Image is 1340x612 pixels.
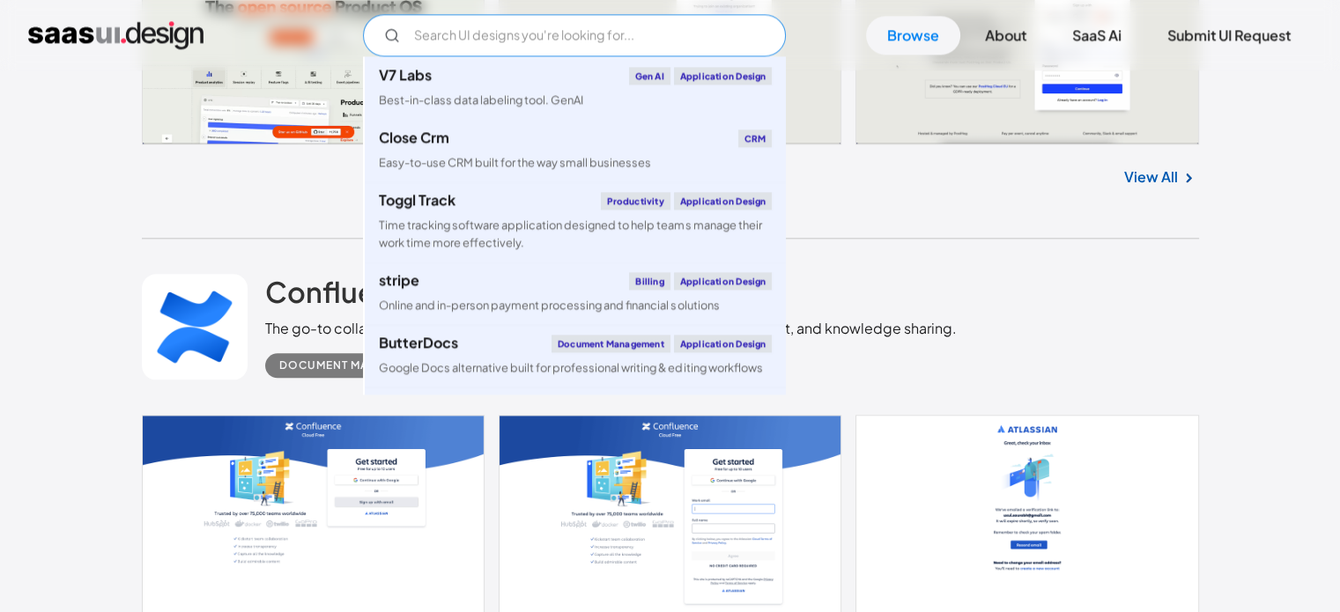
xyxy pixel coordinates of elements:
[964,16,1048,55] a: About
[363,14,786,56] form: Email Form
[738,129,773,147] div: CRM
[365,324,786,387] a: ButterDocsDocument ManagementApplication DesignGoogle Docs alternative built for professional wri...
[265,318,957,339] div: The go-to collaboration platform for seamless teamwork, project management, and knowledge sharing.
[674,335,773,352] div: Application Design
[601,192,670,210] div: Productivity
[379,335,458,350] div: ButterDocs
[379,154,651,171] div: Easy-to-use CRM built for the way small businesses
[379,297,719,313] div: Online and in-person payment processing and financial solutions
[1124,166,1178,188] a: View All
[1051,16,1143,55] a: SaaS Ai
[629,67,670,85] div: Gen AI
[1146,16,1312,55] a: Submit UI Request
[365,387,786,466] a: klaviyoEmail MarketingApplication DesignCreate personalised customer experiences across email, SM...
[674,67,773,85] div: Application Design
[629,272,670,290] div: Billing
[265,274,426,318] a: Confluence
[379,273,419,287] div: stripe
[279,355,433,376] div: Document Management
[28,21,204,49] a: home
[552,335,670,352] div: Document Management
[379,92,583,108] div: Best-in-class data labeling tool. GenAI
[674,192,773,210] div: Application Design
[379,68,432,82] div: V7 Labs
[379,130,449,144] div: Close Crm
[674,272,773,290] div: Application Design
[379,217,772,250] div: Time tracking software application designed to help teams manage their work time more effectively.
[379,193,455,207] div: Toggl Track
[365,119,786,181] a: Close CrmCRMEasy-to-use CRM built for the way small businesses
[265,274,426,309] h2: Confluence
[866,16,960,55] a: Browse
[365,262,786,324] a: stripeBillingApplication DesignOnline and in-person payment processing and financial solutions
[379,359,762,376] div: Google Docs alternative built for professional writing & editing workflows
[365,181,786,261] a: Toggl TrackProductivityApplication DesignTime tracking software application designed to help team...
[365,56,786,119] a: V7 LabsGen AIApplication DesignBest-in-class data labeling tool. GenAI
[363,14,786,56] input: Search UI designs you're looking for...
